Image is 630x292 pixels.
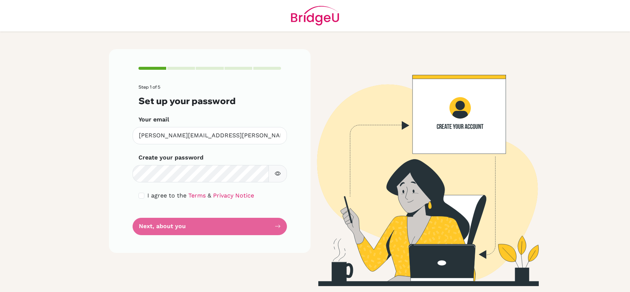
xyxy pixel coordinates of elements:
input: Insert your email* [133,127,287,144]
label: Create your password [138,153,203,162]
a: Privacy Notice [213,192,254,199]
label: Your email [138,115,169,124]
span: & [208,192,211,199]
h3: Set up your password [138,96,281,106]
span: I agree to the [147,192,186,199]
span: Step 1 of 5 [138,84,160,90]
a: Terms [188,192,206,199]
